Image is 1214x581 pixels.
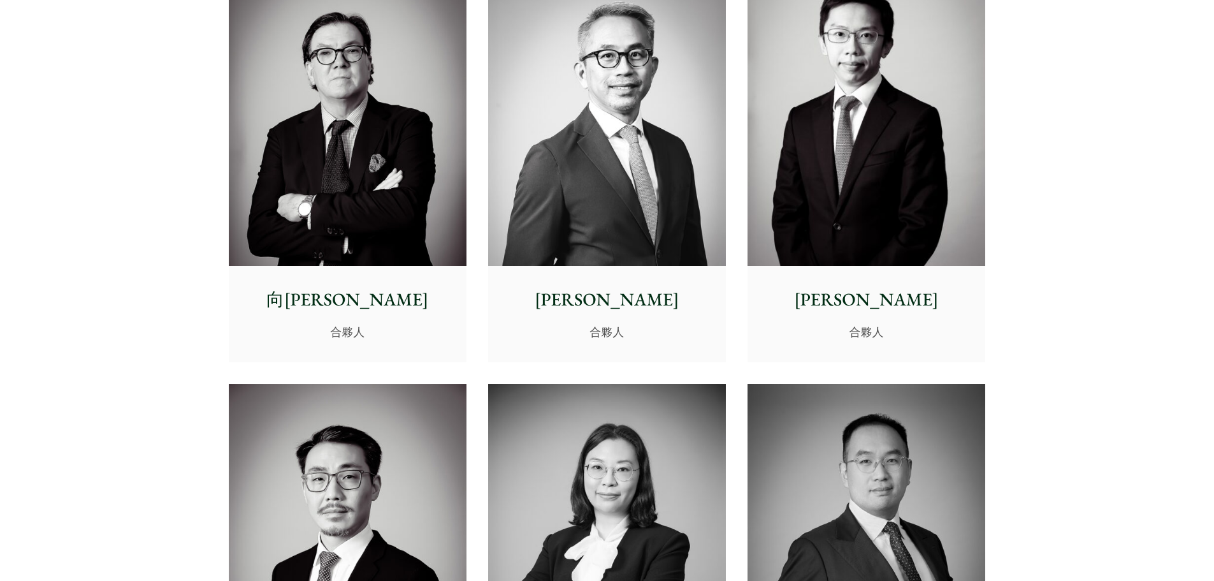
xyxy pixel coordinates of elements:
p: [PERSON_NAME] [498,286,716,313]
p: 合夥人 [498,323,716,341]
p: 合夥人 [239,323,456,341]
p: 合夥人 [758,323,975,341]
p: 向[PERSON_NAME] [239,286,456,313]
p: [PERSON_NAME] [758,286,975,313]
